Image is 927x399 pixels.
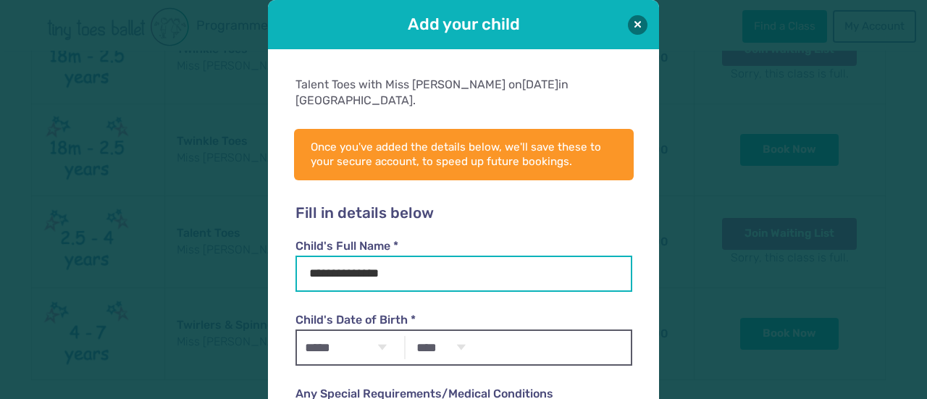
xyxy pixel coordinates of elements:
h1: Add your child [309,13,618,35]
label: Child's Date of Birth * [295,312,632,328]
p: Once you've added the details below, we'll save these to your secure account, to speed up future ... [311,140,617,169]
span: [DATE] [522,77,558,91]
h2: Fill in details below [295,204,632,223]
div: Talent Toes with Miss [PERSON_NAME] on in [GEOGRAPHIC_DATA]. [295,77,632,109]
label: Child's Full Name * [295,238,632,254]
